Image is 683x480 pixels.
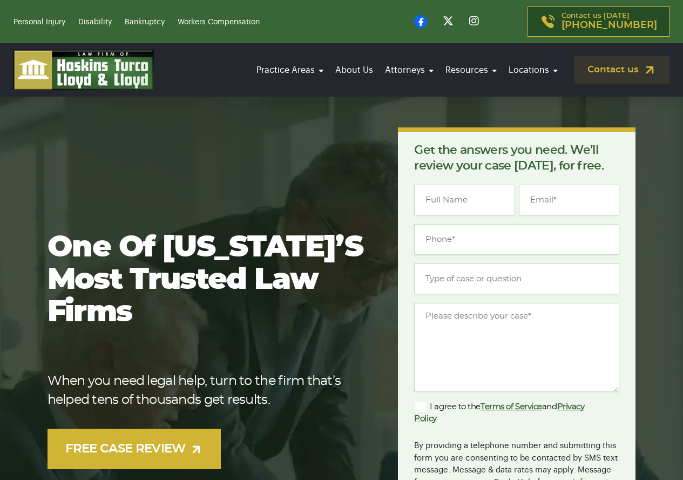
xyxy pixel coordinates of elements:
a: About Us [332,55,376,85]
h1: One of [US_STATE]’s most trusted law firms [48,232,364,329]
a: Contact us [DATE][PHONE_NUMBER] [528,6,670,37]
input: Type of case or question [414,263,619,294]
a: FREE CASE REVIEW [48,429,221,469]
a: Practice Areas [253,55,327,85]
input: Phone* [414,224,619,255]
a: Terms of Service [481,403,542,411]
input: Email* [519,185,619,215]
a: Contact us [574,56,670,84]
input: Full Name [414,185,515,215]
a: Personal Injury [13,18,65,26]
span: [PHONE_NUMBER] [562,20,657,31]
a: Locations [505,55,561,85]
a: Resources [442,55,500,85]
label: I agree to the and [414,401,602,424]
a: Bankruptcy [125,18,165,26]
img: arrow-up-right-light.svg [190,443,203,456]
p: When you need legal help, turn to the firm that’s helped tens of thousands get results. [48,372,364,410]
a: Attorneys [382,55,437,85]
a: Disability [78,18,112,26]
p: Contact us [DATE] [562,12,657,31]
p: Get the answers you need. We’ll review your case [DATE], for free. [414,143,619,174]
img: logo [13,50,154,90]
a: Workers Compensation [178,18,260,26]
